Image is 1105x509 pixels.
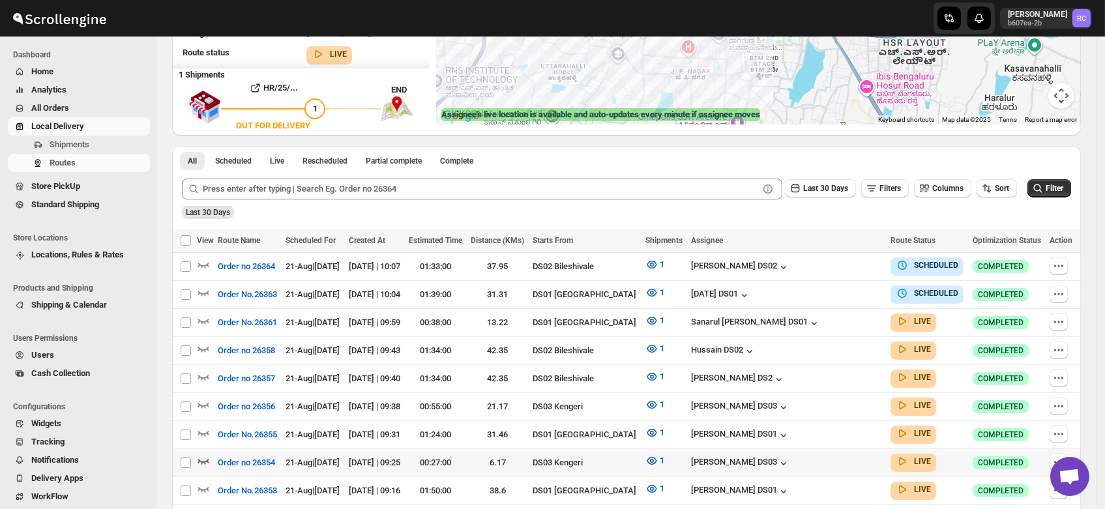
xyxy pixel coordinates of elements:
[441,108,760,121] label: Assignee's live location is available and auto-updates every minute if assignee moves
[302,156,347,166] span: Rescheduled
[896,427,931,440] button: LIVE
[691,345,756,358] button: Hussain DS02
[349,372,401,385] div: [DATE] | 09:40
[691,429,790,442] button: [PERSON_NAME] DS01
[210,452,283,473] button: Order no 26354
[8,451,150,469] button: Notifications
[914,457,931,466] b: LIVE
[31,455,79,465] span: Notifications
[471,456,525,469] div: 6.17
[286,236,336,245] span: Scheduled For
[409,260,463,273] div: 01:33:00
[203,179,759,199] input: Press enter after typing | Search Eg. Order no 26364
[914,485,931,494] b: LIVE
[533,316,638,329] div: DS01 [GEOGRAPHIC_DATA]
[896,371,931,384] button: LIVE
[999,116,1017,123] a: Terms (opens in new tab)
[31,199,99,209] span: Standard Shipping
[409,456,463,469] div: 00:27:00
[660,343,664,353] span: 1
[221,78,325,98] button: HR/25/...
[8,346,150,364] button: Users
[978,401,1024,412] span: COMPLETED
[691,317,821,330] div: Sanarul [PERSON_NAME] DS01
[31,437,65,446] span: Tracking
[31,368,90,378] span: Cash Collection
[660,484,664,493] span: 1
[439,108,482,124] a: Open this area in Google Maps (opens a new window)
[31,300,107,310] span: Shipping & Calendar
[533,372,638,385] div: DS02 Bileshivale
[638,338,672,359] button: 1
[691,457,790,470] button: [PERSON_NAME] DS03
[878,115,934,124] button: Keyboard shortcuts
[218,372,275,385] span: Order no 26357
[13,401,150,412] span: Configurations
[8,433,150,451] button: Tracking
[210,312,285,333] button: Order No.26361
[1048,83,1074,109] button: Map camera controls
[286,429,340,439] span: 21-Aug | [DATE]
[978,289,1024,300] span: COMPLETED
[471,288,525,301] div: 31.31
[188,156,197,166] span: All
[660,287,664,297] span: 1
[638,282,672,303] button: 1
[218,236,260,245] span: Route Name
[471,316,525,329] div: 13.22
[286,373,340,383] span: 21-Aug | [DATE]
[381,96,413,121] img: trip_end.png
[995,184,1009,193] span: Sort
[8,414,150,433] button: Widgets
[914,317,931,326] b: LIVE
[471,428,525,441] div: 31.46
[188,81,221,132] img: shop.svg
[186,208,230,217] span: Last 30 Days
[50,139,89,149] span: Shipments
[1077,14,1086,23] text: RC
[218,260,275,273] span: Order no 26364
[50,158,76,167] span: Routes
[973,236,1041,245] span: Optimization Status
[691,401,790,414] button: [PERSON_NAME] DS03
[218,428,277,441] span: Order No.26355
[691,289,751,302] div: [DATE] DS01
[914,179,971,197] button: Columns
[286,486,340,495] span: 21-Aug | [DATE]
[1027,179,1071,197] button: Filter
[31,491,68,501] span: WorkFlow
[349,316,401,329] div: [DATE] | 09:59
[286,289,340,299] span: 21-Aug | [DATE]
[31,250,124,259] span: Locations, Rules & Rates
[533,428,638,441] div: DS01 [GEOGRAPHIC_DATA]
[942,116,991,123] span: Map data ©2025
[1046,184,1063,193] span: Filter
[638,450,672,471] button: 1
[218,288,277,301] span: Order No.26363
[914,373,931,382] b: LIVE
[210,396,283,417] button: Order no 26356
[914,261,958,270] b: SCHEDULED
[879,184,901,193] span: Filters
[691,261,790,274] button: [PERSON_NAME] DS02
[896,315,931,328] button: LIVE
[409,344,463,357] div: 01:34:00
[349,288,401,301] div: [DATE] | 10:04
[977,179,1017,197] button: Sort
[210,256,283,277] button: Order no 26364
[691,373,786,386] div: [PERSON_NAME] DS2
[8,469,150,487] button: Delivery Apps
[978,429,1024,440] span: COMPLETED
[31,66,53,76] span: Home
[218,484,277,497] span: Order No.26353
[1008,20,1067,27] p: b607ea-2b
[8,364,150,383] button: Cash Collection
[645,236,683,245] span: Shipments
[638,394,672,415] button: 1
[409,316,463,329] div: 00:38:00
[660,371,664,381] span: 1
[471,344,525,357] div: 42.35
[13,333,150,343] span: Users Permissions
